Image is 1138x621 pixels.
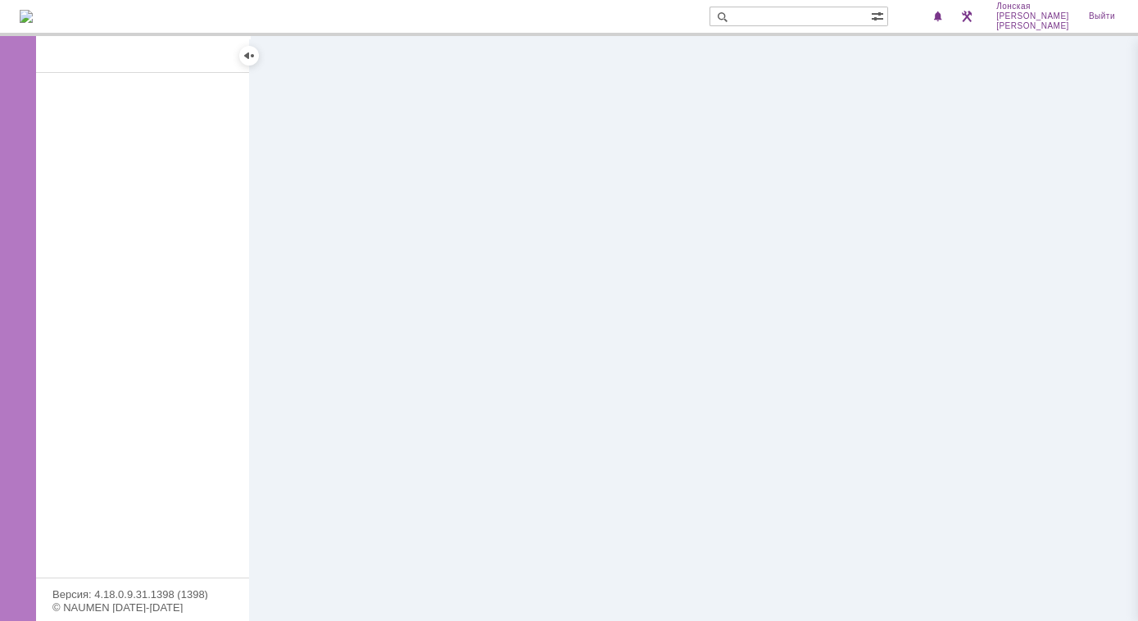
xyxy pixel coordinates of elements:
[52,602,233,613] div: © NAUMEN [DATE]-[DATE]
[996,21,1069,31] span: [PERSON_NAME]
[957,7,977,26] a: Перейти в интерфейс администратора
[996,2,1069,11] span: Лонская
[996,11,1069,21] span: [PERSON_NAME]
[239,46,259,66] div: Скрыть меню
[20,10,33,23] a: Перейти на домашнюю страницу
[52,589,233,600] div: Версия: 4.18.0.9.31.1398 (1398)
[871,7,887,23] span: Расширенный поиск
[20,10,33,23] img: logo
